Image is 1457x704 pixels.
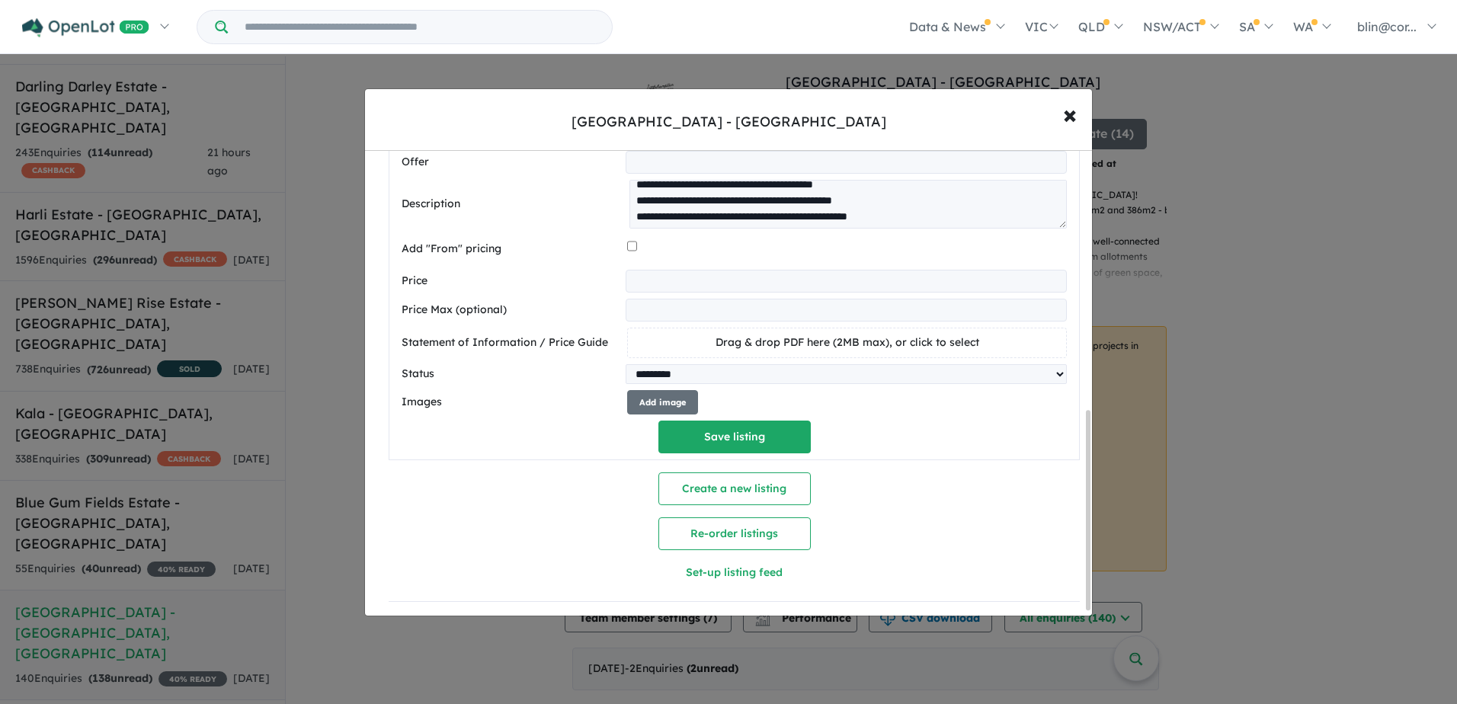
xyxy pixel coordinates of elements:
input: Try estate name, suburb, builder or developer [231,11,609,43]
span: blin@cor... [1357,19,1417,34]
label: Price [402,272,620,290]
label: Add "From" pricing [402,240,621,258]
div: [GEOGRAPHIC_DATA] - [GEOGRAPHIC_DATA] [572,112,886,132]
label: Status [402,365,620,383]
label: Description [402,195,623,213]
button: Set-up listing feed [562,556,908,589]
button: Re-order listings [658,517,811,550]
button: Add image [627,390,698,415]
label: Offer [402,153,620,171]
button: Create a new listing [658,472,811,505]
span: × [1063,98,1077,130]
img: Openlot PRO Logo White [22,18,149,37]
label: Images [402,393,621,411]
span: Drag & drop PDF here (2MB max), or click to select [716,335,979,349]
label: Price Max (optional) [402,301,620,319]
button: Save listing [658,421,811,453]
label: Statement of Information / Price Guide [402,334,621,352]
